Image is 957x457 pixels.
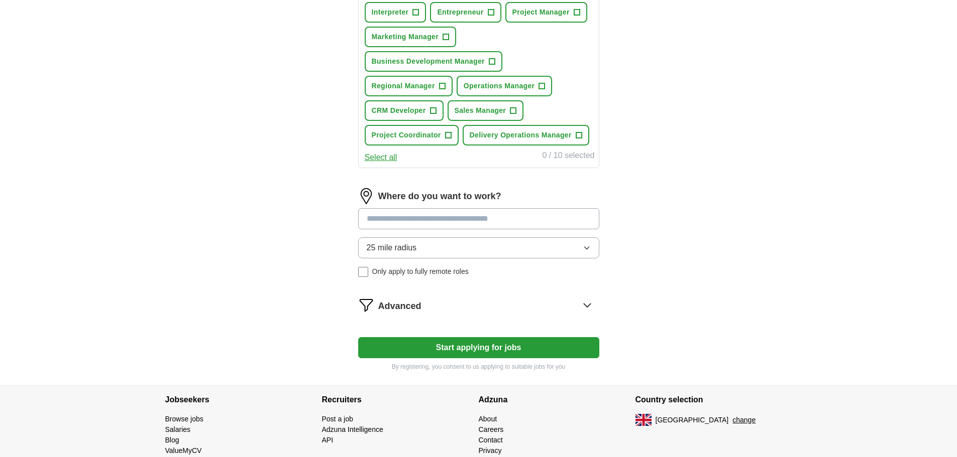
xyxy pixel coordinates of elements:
[358,297,374,313] img: filter
[365,2,427,23] button: Interpreter
[505,2,587,23] button: Project Manager
[365,151,397,164] button: Select all
[378,299,421,313] span: Advanced
[512,7,570,18] span: Project Manager
[463,125,589,145] button: Delivery Operations Manager
[372,105,426,116] span: CRM Developer
[635,386,792,414] h4: Country selection
[165,415,203,423] a: Browse jobs
[165,436,179,444] a: Blog
[165,446,202,454] a: ValueMyCV
[372,81,435,91] span: Regional Manager
[479,446,502,454] a: Privacy
[372,266,469,277] span: Only apply to fully remote roles
[358,267,368,277] input: Only apply to fully remote roles
[365,125,459,145] button: Project Coordinator
[365,76,453,96] button: Regional Manager
[358,237,599,258] button: 25 mile radius
[464,81,535,91] span: Operations Manager
[470,130,572,140] span: Delivery Operations Manager
[448,100,524,121] button: Sales Manager
[430,2,501,23] button: Entrepreneur
[372,32,439,42] span: Marketing Manager
[365,51,502,72] button: Business Development Manager
[367,242,417,254] span: 25 mile radius
[372,130,441,140] span: Project Coordinator
[322,425,383,433] a: Adzuna Intelligence
[479,425,504,433] a: Careers
[635,414,652,426] img: UK flag
[358,337,599,358] button: Start applying for jobs
[322,436,334,444] a: API
[365,27,457,47] button: Marketing Manager
[365,100,444,121] button: CRM Developer
[479,415,497,423] a: About
[656,415,729,425] span: [GEOGRAPHIC_DATA]
[378,190,501,203] label: Where do you want to work?
[455,105,506,116] span: Sales Manager
[358,188,374,204] img: location.png
[165,425,191,433] a: Salaries
[322,415,353,423] a: Post a job
[358,362,599,371] p: By registering, you consent to us applying to suitable jobs for you
[372,7,409,18] span: Interpreter
[437,7,483,18] span: Entrepreneur
[542,149,594,164] div: 0 / 10 selected
[732,415,756,425] button: change
[479,436,503,444] a: Contact
[372,56,485,67] span: Business Development Manager
[457,76,553,96] button: Operations Manager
